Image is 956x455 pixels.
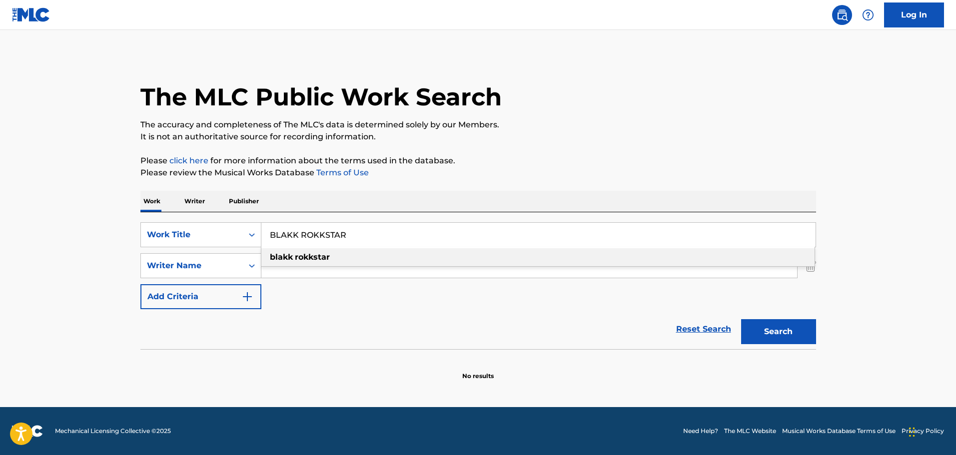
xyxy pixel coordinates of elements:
[140,284,261,309] button: Add Criteria
[12,425,43,437] img: logo
[140,131,816,143] p: It is not an authoritative source for recording information.
[140,155,816,167] p: Please for more information about the terms used in the database.
[270,252,293,262] strong: blakk
[683,427,718,436] a: Need Help?
[147,229,237,241] div: Work Title
[140,119,816,131] p: The accuracy and completeness of The MLC's data is determined solely by our Members.
[241,291,253,303] img: 9d2ae6d4665cec9f34b9.svg
[55,427,171,436] span: Mechanical Licensing Collective © 2025
[169,156,208,165] a: click here
[226,191,262,212] p: Publisher
[314,168,369,177] a: Terms of Use
[140,167,816,179] p: Please review the Musical Works Database
[671,318,736,340] a: Reset Search
[909,417,915,447] div: Drag
[140,82,502,112] h1: The MLC Public Work Search
[862,9,874,21] img: help
[295,252,330,262] strong: rokkstar
[884,2,944,27] a: Log In
[858,5,878,25] div: Help
[832,5,852,25] a: Public Search
[140,222,816,349] form: Search Form
[140,191,163,212] p: Work
[724,427,776,436] a: The MLC Website
[902,427,944,436] a: Privacy Policy
[12,7,50,22] img: MLC Logo
[181,191,208,212] p: Writer
[147,260,237,272] div: Writer Name
[836,9,848,21] img: search
[906,407,956,455] iframe: Chat Widget
[782,427,896,436] a: Musical Works Database Terms of Use
[741,319,816,344] button: Search
[462,360,494,381] p: No results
